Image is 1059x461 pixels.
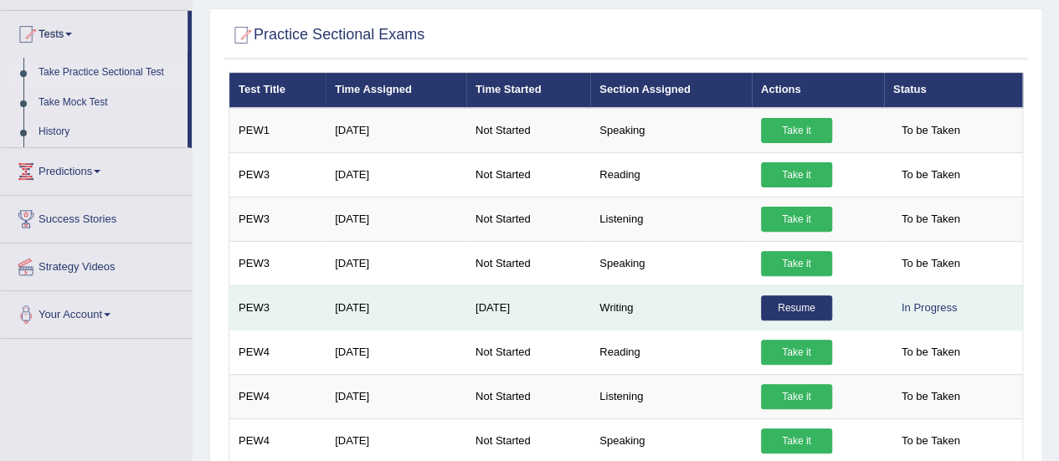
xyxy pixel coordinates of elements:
[1,196,192,238] a: Success Stories
[466,241,590,285] td: Not Started
[590,73,752,108] th: Section Assigned
[326,374,466,418] td: [DATE]
[466,73,590,108] th: Time Started
[590,108,752,153] td: Speaking
[229,197,326,241] td: PEW3
[229,330,326,374] td: PEW4
[466,108,590,153] td: Not Started
[229,152,326,197] td: PEW3
[761,162,832,187] a: Take it
[893,428,969,453] span: To be Taken
[590,152,752,197] td: Reading
[326,108,466,153] td: [DATE]
[752,73,884,108] th: Actions
[466,374,590,418] td: Not Started
[326,73,466,108] th: Time Assigned
[590,197,752,241] td: Listening
[893,251,969,276] span: To be Taken
[893,340,969,365] span: To be Taken
[466,197,590,241] td: Not Started
[761,295,832,320] a: Resume
[761,340,832,365] a: Take it
[893,162,969,187] span: To be Taken
[466,330,590,374] td: Not Started
[1,11,188,53] a: Tests
[761,118,832,143] a: Take it
[466,152,590,197] td: Not Started
[229,285,326,330] td: PEW3
[31,117,188,147] a: History
[590,285,752,330] td: Writing
[1,291,192,333] a: Your Account
[229,108,326,153] td: PEW1
[590,330,752,374] td: Reading
[761,251,832,276] a: Take it
[761,384,832,409] a: Take it
[1,148,192,190] a: Predictions
[893,295,965,320] div: In Progress
[31,58,188,88] a: Take Practice Sectional Test
[590,241,752,285] td: Speaking
[326,330,466,374] td: [DATE]
[31,88,188,118] a: Take Mock Test
[326,285,466,330] td: [DATE]
[1,243,192,285] a: Strategy Videos
[893,207,969,232] span: To be Taken
[893,118,969,143] span: To be Taken
[326,152,466,197] td: [DATE]
[229,73,326,108] th: Test Title
[326,241,466,285] td: [DATE]
[229,23,424,48] h2: Practice Sectional Exams
[466,285,590,330] td: [DATE]
[229,374,326,418] td: PEW4
[761,428,832,453] a: Take it
[893,384,969,409] span: To be Taken
[590,374,752,418] td: Listening
[884,73,1023,108] th: Status
[761,207,832,232] a: Take it
[229,241,326,285] td: PEW3
[326,197,466,241] td: [DATE]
